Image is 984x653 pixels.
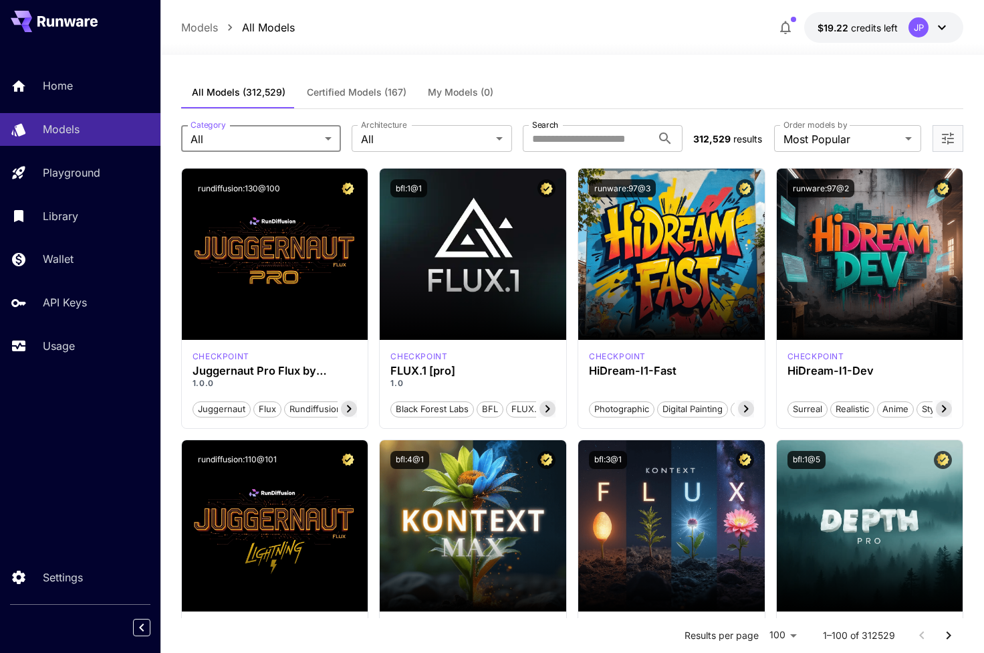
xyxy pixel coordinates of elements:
[43,121,80,137] p: Models
[851,22,898,33] span: credits left
[428,86,493,98] span: My Models (0)
[43,338,75,354] p: Usage
[43,208,78,224] p: Library
[736,451,754,469] button: Certified Model – Vetted for best performance and includes a commercial license.
[191,119,226,130] label: Category
[830,400,874,417] button: Realistic
[390,365,556,377] h3: FLUX.1 [pro]
[477,403,503,416] span: BFL
[917,403,959,416] span: Stylized
[253,400,281,417] button: flux
[192,86,285,98] span: All Models (312,529)
[390,351,447,363] p: checkpoint
[191,131,320,147] span: All
[787,365,953,377] h3: HiDream-I1-Dev
[477,400,503,417] button: BFL
[916,400,959,417] button: Stylized
[736,179,754,197] button: Certified Model – Vetted for best performance and includes a commercial license.
[181,19,218,35] a: Models
[693,133,731,145] span: 312,529
[589,179,656,197] button: runware:97@3
[193,377,358,389] p: 1.0.0
[589,351,646,363] p: checkpoint
[787,179,854,197] button: runware:97@2
[589,400,654,417] button: Photographic
[390,451,429,469] button: bfl:4@1
[935,622,962,649] button: Go to next page
[339,451,357,469] button: Certified Model – Vetted for best performance and includes a commercial license.
[285,403,346,416] span: rundiffusion
[391,403,473,416] span: Black Forest Labs
[788,403,827,416] span: Surreal
[877,400,914,417] button: Anime
[193,400,251,417] button: juggernaut
[133,619,150,636] button: Collapse sidebar
[783,119,847,130] label: Order models by
[589,365,754,377] h3: HiDream-I1-Fast
[878,403,913,416] span: Anime
[390,351,447,363] div: fluxpro
[43,78,73,94] p: Home
[787,400,828,417] button: Surreal
[733,133,762,145] span: results
[43,165,100,181] p: Playground
[804,12,963,43] button: $19.2182JP
[818,22,851,33] span: $19.22
[589,451,627,469] button: bfl:3@1
[181,19,295,35] nav: breadcrumb
[589,351,646,363] div: HiDream Fast
[284,400,347,417] button: rundiffusion
[590,403,654,416] span: Photographic
[934,451,952,469] button: Certified Model – Vetted for best performance and includes a commercial license.
[787,451,826,469] button: bfl:1@5
[143,616,160,640] div: Collapse sidebar
[764,626,802,645] div: 100
[390,400,474,417] button: Black Forest Labs
[193,179,285,197] button: rundiffusion:130@100
[43,294,87,310] p: API Keys
[193,351,249,363] div: FLUX.1 D
[831,403,874,416] span: Realistic
[507,403,568,416] span: FLUX.1 [pro]
[787,351,844,363] p: checkpoint
[657,400,728,417] button: Digital Painting
[193,351,249,363] p: checkpoint
[685,629,759,642] p: Results per page
[339,179,357,197] button: Certified Model – Vetted for best performance and includes a commercial license.
[537,451,556,469] button: Certified Model – Vetted for best performance and includes a commercial license.
[506,400,568,417] button: FLUX.1 [pro]
[307,86,406,98] span: Certified Models (167)
[242,19,295,35] a: All Models
[361,119,406,130] label: Architecture
[390,377,556,389] p: 1.0
[658,403,727,416] span: Digital Painting
[532,119,558,130] label: Search
[934,179,952,197] button: Certified Model – Vetted for best performance and includes a commercial license.
[731,403,773,416] span: Fantasy
[823,629,895,642] p: 1–100 of 312529
[537,179,556,197] button: Certified Model – Vetted for best performance and includes a commercial license.
[731,400,773,417] button: Fantasy
[193,451,282,469] button: rundiffusion:110@101
[940,130,956,147] button: Open more filters
[390,179,427,197] button: bfl:1@1
[818,21,898,35] div: $19.2182
[783,131,900,147] span: Most Popular
[43,251,74,267] p: Wallet
[254,403,281,416] span: flux
[43,569,83,585] p: Settings
[787,351,844,363] div: HiDream Dev
[193,365,358,377] h3: Juggernaut Pro Flux by RunDiffusion
[908,17,929,37] div: JP
[361,131,490,147] span: All
[193,403,250,416] span: juggernaut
